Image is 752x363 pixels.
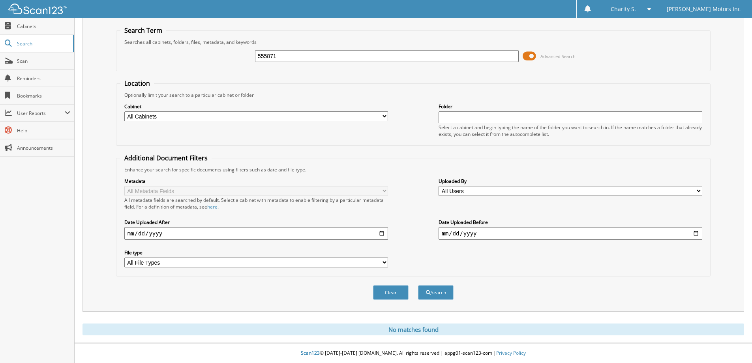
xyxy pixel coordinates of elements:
span: Charity S. [611,7,636,11]
span: Help [17,127,70,134]
legend: Search Term [120,26,166,35]
a: Privacy Policy [496,350,526,356]
label: File type [124,249,388,256]
span: Search [17,40,69,47]
div: No matches found [83,324,744,335]
legend: Location [120,79,154,88]
img: scan123-logo-white.svg [8,4,67,14]
span: Scan [17,58,70,64]
legend: Additional Document Filters [120,154,212,162]
input: end [439,227,702,240]
span: User Reports [17,110,65,117]
label: Cabinet [124,103,388,110]
div: Select a cabinet and begin typing the name of the folder you want to search in. If the name match... [439,124,702,137]
label: Date Uploaded Before [439,219,702,226]
div: © [DATE]-[DATE] [DOMAIN_NAME]. All rights reserved | appg01-scan123-com | [75,344,752,363]
span: Bookmarks [17,92,70,99]
iframe: Chat Widget [713,325,752,363]
label: Uploaded By [439,178,702,184]
input: start [124,227,388,240]
span: Cabinets [17,23,70,30]
div: All metadata fields are searched by default. Select a cabinet with metadata to enable filtering b... [124,197,388,210]
span: Advanced Search [540,53,576,59]
label: Folder [439,103,702,110]
div: Searches all cabinets, folders, files, metadata, and keywords [120,39,706,45]
div: Optionally limit your search to a particular cabinet or folder [120,92,706,98]
div: Enhance your search for specific documents using filters such as date and file type. [120,166,706,173]
button: Clear [373,285,409,300]
label: Date Uploaded After [124,219,388,226]
span: Reminders [17,75,70,82]
a: here [207,203,218,210]
span: Announcements [17,145,70,151]
span: Scan123 [301,350,320,356]
button: Search [418,285,454,300]
label: Metadata [124,178,388,184]
span: [PERSON_NAME] Motors Inc [667,7,741,11]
